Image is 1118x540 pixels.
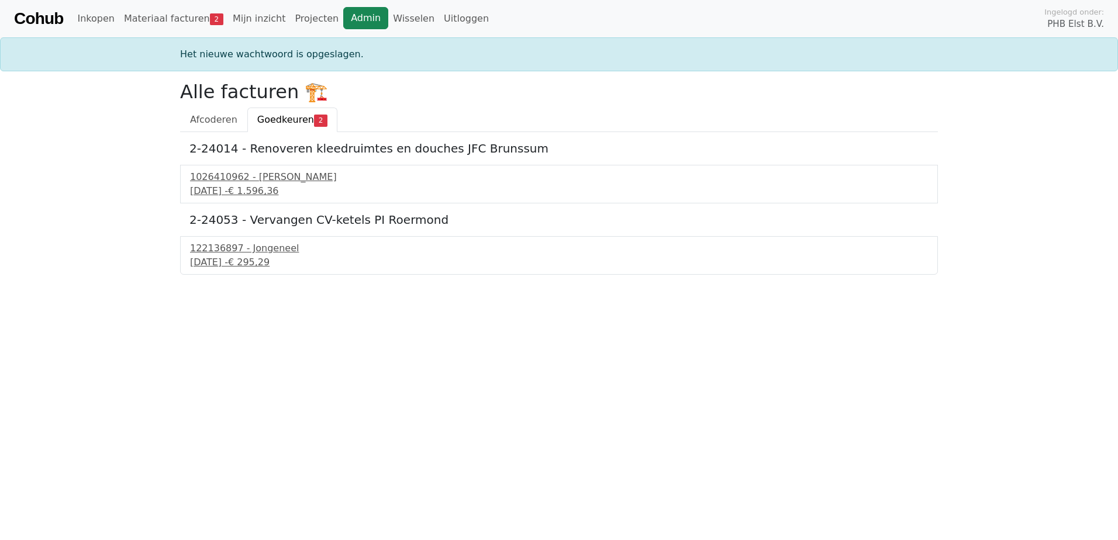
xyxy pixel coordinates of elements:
a: 1026410962 - [PERSON_NAME][DATE] -€ 1.596,36 [190,170,928,198]
a: 122136897 - Jongeneel[DATE] -€ 295,29 [190,241,928,269]
h5: 2-24053 - Vervangen CV-ketels PI Roermond [189,213,929,227]
a: Afcoderen [180,108,247,132]
span: Ingelogd onder: [1044,6,1104,18]
a: Inkopen [73,7,119,30]
span: € 295,29 [228,257,270,268]
div: [DATE] - [190,184,928,198]
a: Cohub [14,5,63,33]
span: Afcoderen [190,114,237,125]
div: Het nieuwe wachtwoord is opgeslagen. [173,47,945,61]
span: PHB Elst B.V. [1047,18,1104,31]
span: 2 [314,115,327,126]
a: Admin [343,7,388,29]
div: 122136897 - Jongeneel [190,241,928,255]
h5: 2-24014 - Renoveren kleedruimtes en douches JFC Brunssum [189,141,929,155]
a: Wisselen [388,7,439,30]
a: Materiaal facturen2 [119,7,228,30]
a: Uitloggen [439,7,494,30]
a: Goedkeuren2 [247,108,337,132]
span: 2 [210,13,223,25]
div: [DATE] - [190,255,928,269]
h2: Alle facturen 🏗️ [180,81,938,103]
span: Goedkeuren [257,114,314,125]
div: 1026410962 - [PERSON_NAME] [190,170,928,184]
a: Projecten [290,7,343,30]
span: € 1.596,36 [228,185,279,196]
a: Mijn inzicht [228,7,291,30]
